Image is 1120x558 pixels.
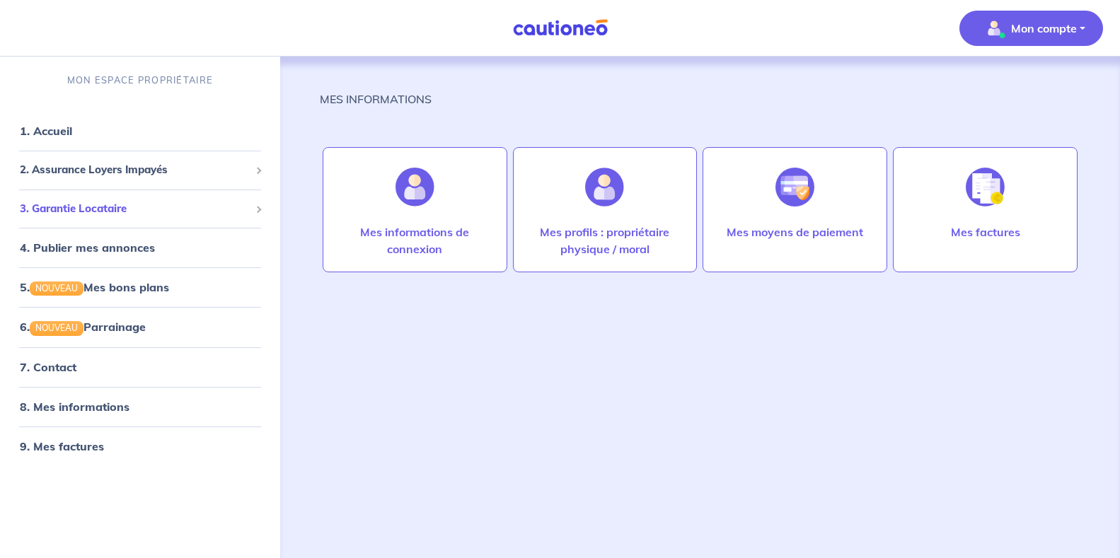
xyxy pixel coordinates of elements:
p: Mon compte [1011,20,1077,37]
div: 6.NOUVEAUParrainage [6,313,275,341]
a: 1. Accueil [20,124,72,138]
div: 8. Mes informations [6,393,275,421]
div: 5.NOUVEAUMes bons plans [6,273,275,301]
img: illu_credit_card_no_anim.svg [775,168,814,207]
p: Mes moyens de paiement [727,223,863,240]
button: illu_account_valid_menu.svgMon compte [959,11,1103,46]
a: 5.NOUVEAUMes bons plans [20,280,169,294]
div: 3. Garantie Locataire [6,195,275,223]
a: 6.NOUVEAUParrainage [20,320,146,334]
img: illu_account.svg [396,168,434,207]
a: 8. Mes informations [20,400,129,414]
p: MES INFORMATIONS [320,91,432,107]
p: MON ESPACE PROPRIÉTAIRE [67,74,213,87]
img: illu_account_valid_menu.svg [983,17,1005,40]
a: 7. Contact [20,360,76,374]
a: 9. Mes factures [20,439,104,453]
img: illu_invoice.svg [966,168,1005,207]
p: Mes informations de connexion [337,223,492,257]
span: 3. Garantie Locataire [20,201,250,217]
div: 4. Publier mes annonces [6,233,275,262]
div: 1. Accueil [6,117,275,145]
img: illu_account_add.svg [585,168,624,207]
img: Cautioneo [507,19,613,37]
div: 7. Contact [6,353,275,381]
div: 9. Mes factures [6,432,275,460]
div: 2. Assurance Loyers Impayés [6,156,275,184]
p: Mes factures [951,223,1020,240]
a: 4. Publier mes annonces [20,240,155,255]
p: Mes profils : propriétaire physique / moral [528,223,683,257]
span: 2. Assurance Loyers Impayés [20,162,250,178]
